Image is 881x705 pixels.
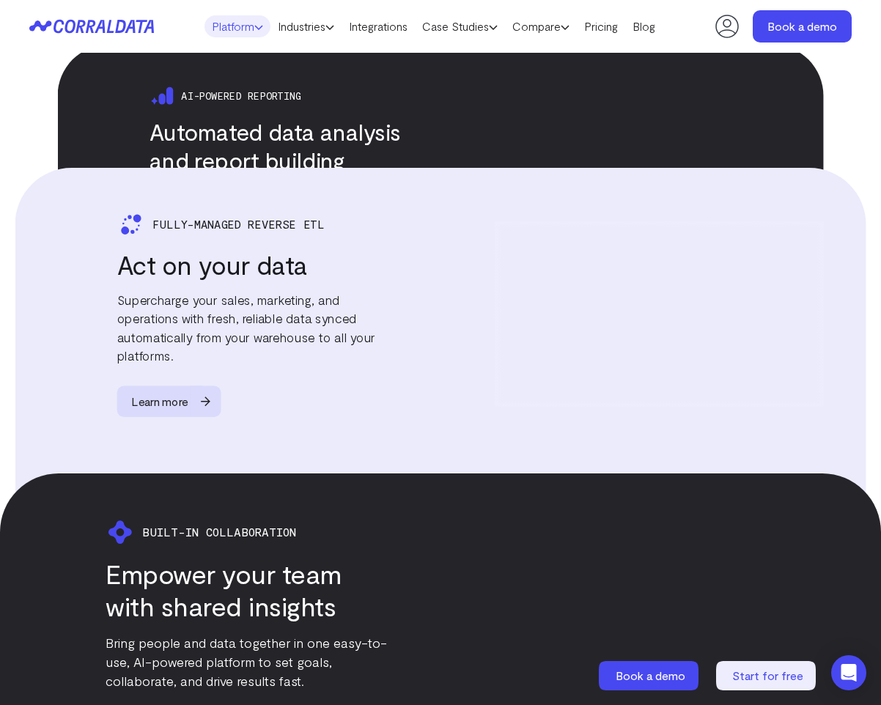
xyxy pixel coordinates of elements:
[716,661,819,690] a: Start for free
[732,668,803,682] span: Start for free
[142,525,296,539] span: BUILT-IN COLLABORATION
[270,15,342,37] a: Industries
[117,385,203,416] span: Learn more
[577,15,625,37] a: Pricing
[415,15,505,37] a: Case Studies
[831,655,866,690] div: Open Intercom Messenger
[599,661,701,690] a: Book a demo
[753,10,852,43] a: Book a demo
[616,668,685,682] span: Book a demo
[106,558,396,622] h3: Empower your team with shared insights
[117,249,397,280] h3: Act on your data
[204,15,270,37] a: Platform
[117,385,234,416] a: Learn more
[625,15,663,37] a: Blog
[152,218,325,230] span: Fully-managed Reverse Etl
[117,291,397,364] p: Supercharge your sales, marketing, and operations with fresh, reliable data synced automatically ...
[505,15,577,37] a: Compare
[150,117,402,173] h3: Automated data analysis and report building
[106,633,396,690] p: Bring people and data together in one easy-to-use, AI-powered platform to set goals, collaborate,...
[181,89,301,101] span: Ai-powered reporting
[342,15,415,37] a: Integrations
